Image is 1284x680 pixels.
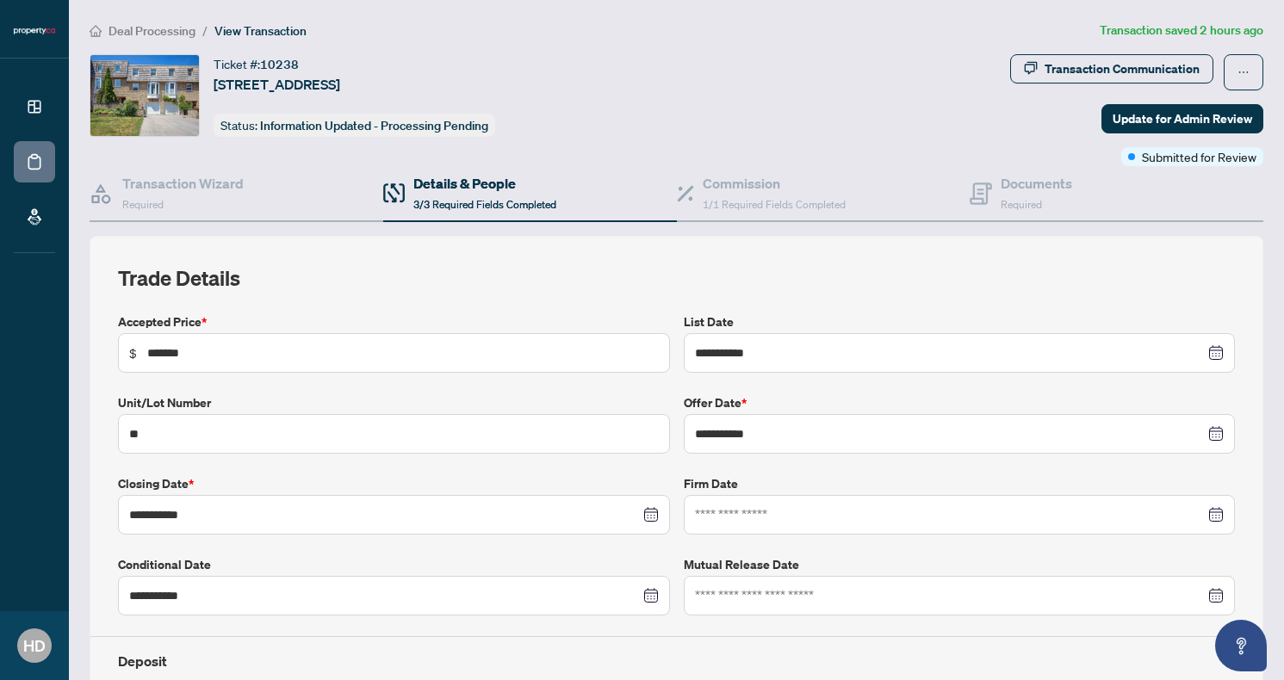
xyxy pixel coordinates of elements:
button: Open asap [1215,620,1267,671]
span: 1/1 Required Fields Completed [703,198,846,211]
label: Mutual Release Date [684,555,1236,574]
label: Accepted Price [118,312,670,331]
h4: Deposit [118,651,1235,671]
span: Update for Admin Review [1113,105,1252,133]
span: home [90,25,102,37]
span: Submitted for Review [1142,147,1256,166]
span: View Transaction [214,23,307,39]
span: HD [23,634,46,658]
label: Offer Date [684,393,1236,412]
label: List Date [684,312,1236,331]
span: Deal Processing [109,23,195,39]
h4: Details & People [413,173,556,194]
img: logo [14,26,55,36]
label: Unit/Lot Number [118,393,670,412]
h4: Documents [1001,173,1072,194]
li: / [202,21,208,40]
span: ellipsis [1237,66,1250,78]
span: $ [129,343,137,362]
h4: Transaction Wizard [122,173,244,194]
div: Transaction Communication [1045,55,1200,83]
span: Required [122,198,164,211]
span: [STREET_ADDRESS] [214,74,340,95]
h4: Commission [703,173,846,194]
button: Update for Admin Review [1101,104,1263,133]
img: IMG-C12289017_1.jpg [90,55,199,136]
label: Conditional Date [118,555,670,574]
span: Required [1001,198,1042,211]
span: 10238 [260,57,299,72]
span: Information Updated - Processing Pending [260,118,488,133]
label: Closing Date [118,474,670,493]
div: Status: [214,114,495,137]
div: Ticket #: [214,54,299,74]
span: 3/3 Required Fields Completed [413,198,556,211]
article: Transaction saved 2 hours ago [1100,21,1263,40]
label: Firm Date [684,474,1236,493]
button: Transaction Communication [1010,54,1213,83]
h2: Trade Details [118,264,1235,292]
